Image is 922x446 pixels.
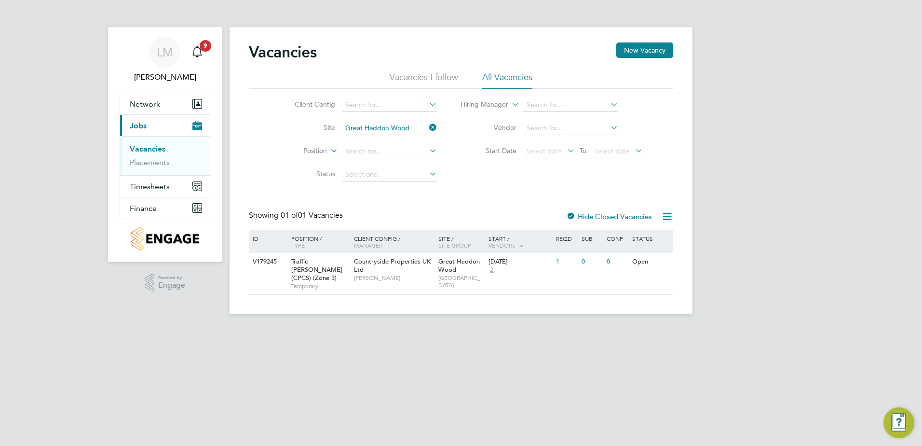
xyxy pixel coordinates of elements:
[579,230,604,247] div: Sub
[281,210,343,220] span: 01 Vacancies
[438,241,471,249] span: Site Group
[108,27,222,262] nav: Main navigation
[488,266,495,274] span: 2
[130,121,147,130] span: Jobs
[145,274,186,292] a: Powered byEngage
[554,253,579,271] div: 1
[604,253,629,271] div: 0
[616,42,673,58] button: New Vacancy
[280,123,335,132] label: Site
[130,144,165,153] a: Vacancies
[250,230,284,247] div: ID
[130,99,160,109] span: Network
[354,241,382,249] span: Manager
[120,71,210,83] span: Lauren Morton
[342,122,437,135] input: Search for...
[352,230,436,253] div: Client Config /
[130,158,170,167] a: Placements
[280,100,335,109] label: Client Config
[249,42,317,62] h2: Vacancies
[120,136,210,175] div: Jobs
[354,257,431,274] span: Countryside Properties UK Ltd
[461,146,516,155] label: Start Date
[488,258,551,266] div: [DATE]
[354,274,434,282] span: [PERSON_NAME]
[291,257,342,282] span: Traffic [PERSON_NAME] (CPCS) (Zone 3)
[271,146,327,156] label: Position
[436,230,487,253] div: Site /
[120,227,210,251] a: Go to home page
[527,147,561,155] span: Select date
[291,282,349,290] span: Temporary
[488,241,515,249] span: Vendors
[566,212,652,221] label: Hide Closed Vacancies
[523,98,618,112] input: Search for...
[453,100,508,110] label: Hiring Manager
[250,253,284,271] div: V179245
[554,230,579,247] div: Reqd
[188,37,207,68] a: 9
[249,210,345,221] div: Showing
[284,230,352,253] div: Position /
[130,204,157,213] span: Finance
[281,210,298,220] span: 01 of
[158,274,185,282] span: Powered by
[342,98,437,112] input: Search for...
[291,241,305,249] span: Type
[342,145,437,158] input: Search for...
[130,182,170,191] span: Timesheets
[604,230,629,247] div: Conf
[131,227,199,251] img: countryside-properties-logo-retina.png
[595,147,629,155] span: Select date
[120,37,210,83] a: LM[PERSON_NAME]
[630,253,672,271] div: Open
[579,253,604,271] div: 0
[200,40,211,52] span: 9
[280,169,335,178] label: Status
[342,168,437,181] input: Select one
[158,281,185,290] span: Engage
[438,257,480,274] span: Great Haddon Wood
[523,122,618,135] input: Search for...
[120,176,210,197] button: Timesheets
[486,230,554,254] div: Start /
[120,93,210,114] button: Network
[120,115,210,136] button: Jobs
[461,123,516,132] label: Vendor
[390,71,458,89] li: Vacancies I follow
[577,144,589,157] span: To
[482,71,532,89] li: All Vacancies
[120,197,210,219] button: Finance
[630,230,672,247] div: Status
[883,407,914,438] button: Engage Resource Center
[438,274,484,289] span: [GEOGRAPHIC_DATA]
[157,46,173,58] span: LM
